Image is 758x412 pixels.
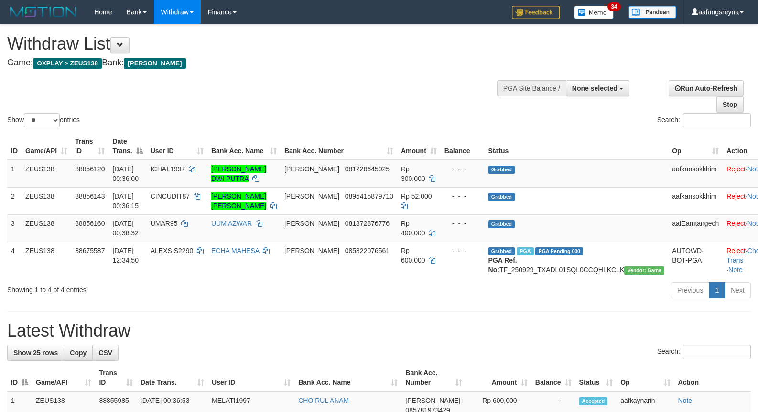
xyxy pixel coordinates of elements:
a: [PERSON_NAME] DWI PUTRA [211,165,266,182]
th: ID: activate to sort column descending [7,364,32,391]
span: Grabbed [488,247,515,255]
h1: Latest Withdraw [7,321,751,340]
a: 1 [709,282,725,298]
a: Previous [671,282,709,298]
th: Date Trans.: activate to sort column ascending [137,364,208,391]
th: Balance [441,133,485,160]
td: 2 [7,187,22,214]
td: ZEUS138 [22,242,71,278]
a: CSV [92,345,119,361]
span: OXPLAY > ZEUS138 [33,58,102,69]
th: Game/API: activate to sort column ascending [32,364,95,391]
span: PGA Pending [535,247,583,255]
a: Stop [716,96,744,113]
span: ALEXSIS2290 [151,247,194,254]
div: - - - [444,246,481,255]
th: Trans ID: activate to sort column ascending [71,133,108,160]
td: aafEamtangech [668,214,723,242]
span: Copy 081228645025 to clipboard [345,165,390,173]
a: Reject [726,247,746,254]
td: ZEUS138 [22,214,71,242]
span: Rp 400.000 [401,220,425,237]
span: [DATE] 00:36:15 [112,192,139,210]
span: Copy 081372876776 to clipboard [345,220,390,227]
h1: Withdraw List [7,34,496,53]
th: User ID: activate to sort column ascending [147,133,207,160]
span: [PERSON_NAME] [405,397,460,404]
span: Rp 600.000 [401,247,425,264]
img: Feedback.jpg [512,6,560,19]
span: Grabbed [488,193,515,201]
span: 88856160 [75,220,105,227]
a: CHOIRUL ANAM [298,397,349,404]
th: Op: activate to sort column ascending [668,133,723,160]
td: 3 [7,214,22,242]
td: aafkansokkhim [668,187,723,214]
th: Bank Acc. Number: activate to sort column ascending [401,364,466,391]
span: Accepted [579,397,608,405]
span: Grabbed [488,166,515,174]
span: 88856143 [75,192,105,200]
label: Show entries [7,113,80,127]
span: [DATE] 00:36:00 [112,165,139,182]
th: Action [674,364,751,391]
a: Next [725,282,751,298]
a: UUM AZWAR [211,220,252,227]
td: ZEUS138 [22,160,71,188]
span: [PERSON_NAME] [284,192,339,200]
a: [PERSON_NAME] [PERSON_NAME] [211,192,266,210]
label: Search: [657,345,751,359]
th: Bank Acc. Name: activate to sort column ascending [294,364,401,391]
div: Showing 1 to 4 of 4 entries [7,281,309,295]
span: Rp 52.000 [401,192,432,200]
a: Note [678,397,693,404]
span: Vendor URL: https://trx31.1velocity.biz [624,266,664,275]
a: Reject [726,165,746,173]
span: [PERSON_NAME] [284,165,339,173]
span: CINCUDIT87 [151,192,190,200]
th: Trans ID: activate to sort column ascending [95,364,137,391]
span: Copy 085822076561 to clipboard [345,247,390,254]
span: Show 25 rows [13,349,58,357]
td: 4 [7,242,22,278]
th: Amount: activate to sort column ascending [466,364,531,391]
span: Grabbed [488,220,515,228]
span: UMAR95 [151,220,178,227]
th: Balance: activate to sort column ascending [531,364,575,391]
th: Date Trans.: activate to sort column descending [108,133,146,160]
span: 88675587 [75,247,105,254]
td: AUTOWD-BOT-PGA [668,242,723,278]
td: ZEUS138 [22,187,71,214]
td: aafkansokkhim [668,160,723,188]
span: Marked by aafpengsreynich [517,247,533,255]
th: Amount: activate to sort column ascending [397,133,441,160]
h4: Game: Bank: [7,58,496,68]
div: - - - [444,164,481,174]
td: TF_250929_TXADL01SQL0CCQHLKCLK [485,242,669,278]
th: Op: activate to sort column ascending [617,364,674,391]
input: Search: [683,345,751,359]
span: [PERSON_NAME] [124,58,185,69]
label: Search: [657,113,751,127]
span: [DATE] 12:34:50 [112,247,139,264]
div: PGA Site Balance / [497,80,566,96]
a: Note [728,266,743,274]
b: PGA Ref. No: [488,256,517,274]
th: ID [7,133,22,160]
span: 88856120 [75,165,105,173]
div: - - - [444,219,481,228]
span: Rp 300.000 [401,165,425,182]
span: CSV [98,349,112,357]
a: ECHA MAHESA [211,247,259,254]
th: Status: activate to sort column ascending [575,364,617,391]
img: Button%20Memo.svg [574,6,614,19]
td: 1 [7,160,22,188]
span: [PERSON_NAME] [284,220,339,227]
a: Copy [64,345,93,361]
a: Reject [726,220,746,227]
a: Reject [726,192,746,200]
span: ICHAL1997 [151,165,185,173]
th: User ID: activate to sort column ascending [208,364,294,391]
th: Bank Acc. Number: activate to sort column ascending [281,133,397,160]
input: Search: [683,113,751,127]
